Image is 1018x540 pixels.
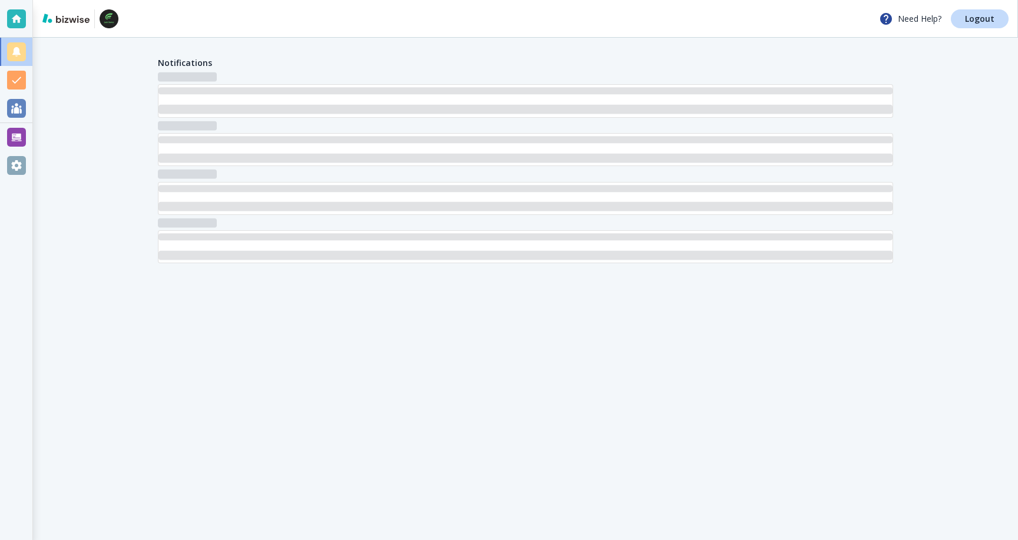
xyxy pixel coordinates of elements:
[879,12,941,26] p: Need Help?
[158,57,212,69] h4: Notifications
[100,9,118,28] img: Bold V2
[951,9,1009,28] a: Logout
[965,15,994,23] p: Logout
[42,14,90,23] img: bizwise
